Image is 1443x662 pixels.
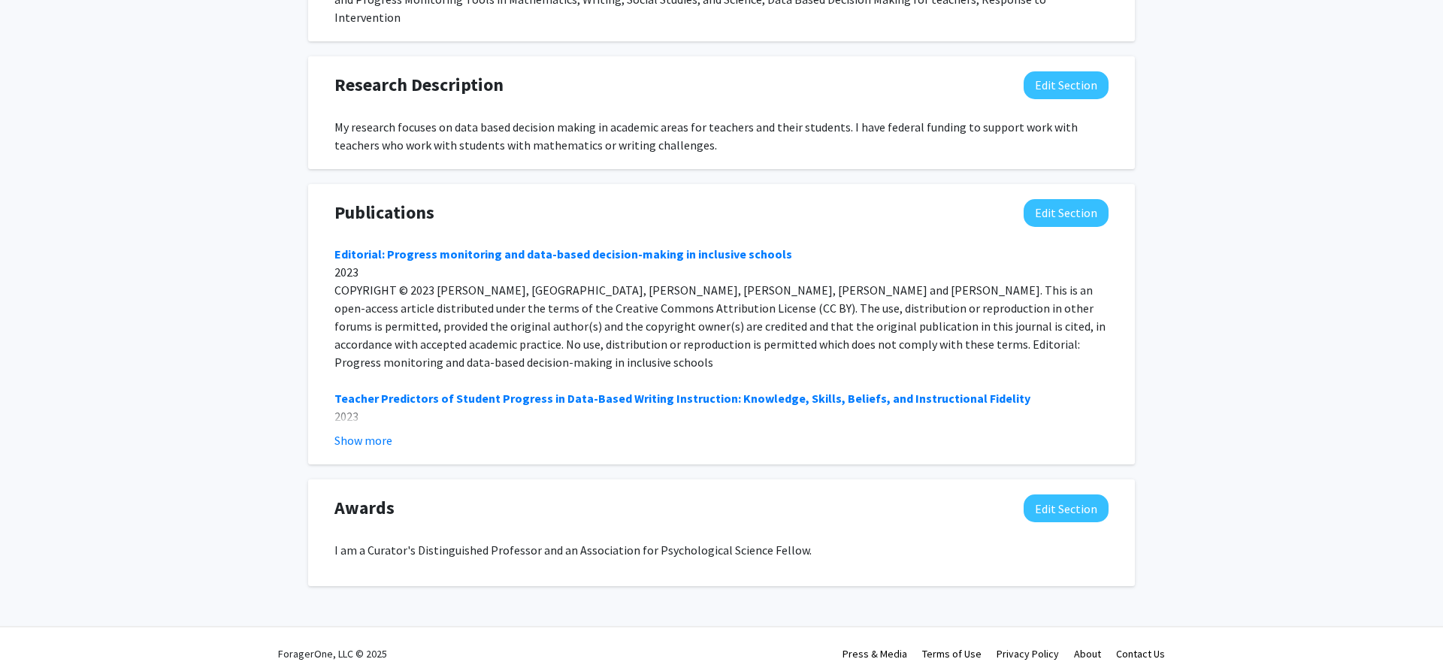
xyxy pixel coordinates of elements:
[997,647,1059,660] a: Privacy Policy
[334,71,504,98] span: Research Description
[922,647,982,660] a: Terms of Use
[1074,647,1101,660] a: About
[334,431,392,449] button: Show more
[1024,71,1109,99] button: Edit Research Description
[334,246,792,261] a: Editorial: Progress monitoring and data-based decision-making in inclusive schools
[1024,494,1109,522] button: Edit Awards
[334,494,395,521] span: Awards
[334,391,1030,406] a: Teacher Predictors of Student Progress in Data-Based Writing Instruction: Knowledge, Skills, Beli...
[843,647,907,660] a: Press & Media
[1024,199,1109,227] button: Edit Publications
[1116,647,1165,660] a: Contact Us
[334,541,1109,559] p: I am a Curator's Distinguished Professor and an Association for Psychological Science Fellow.
[11,594,64,651] iframe: Chat
[334,199,434,226] span: Publications
[334,118,1109,154] div: My research focuses on data based decision making in academic areas for teachers and their studen...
